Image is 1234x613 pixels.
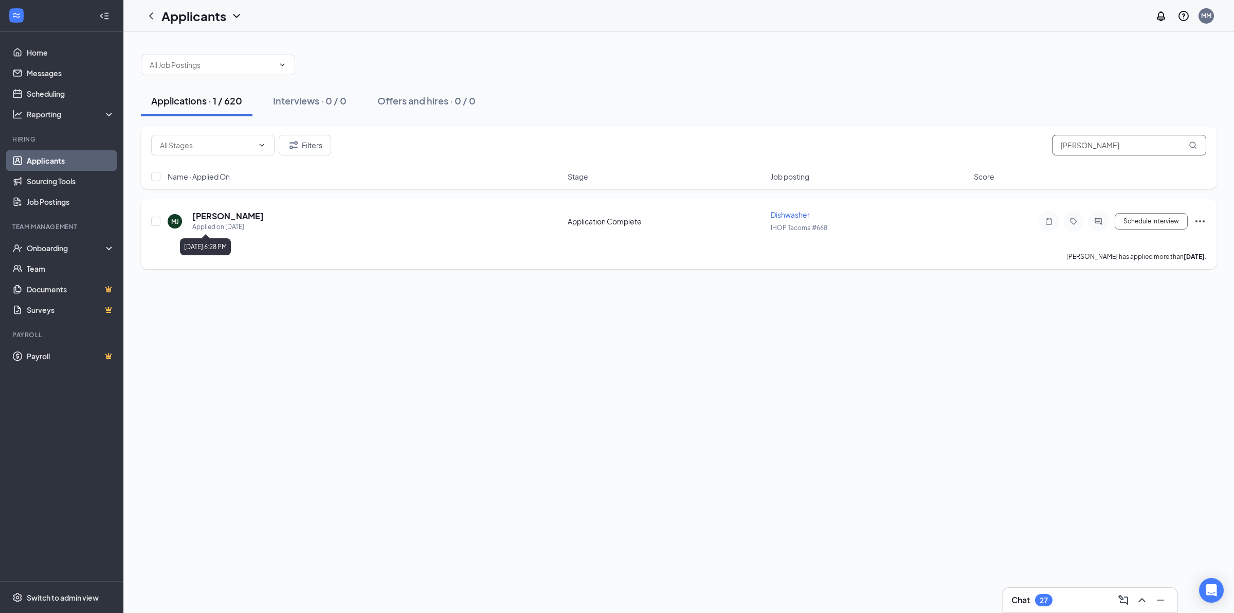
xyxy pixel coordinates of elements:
[12,330,113,339] div: Payroll
[287,139,300,151] svg: Filter
[192,211,264,222] h5: [PERSON_NAME]
[12,109,23,119] svg: Analysis
[1189,141,1197,149] svg: MagnifyingGlass
[1177,10,1190,22] svg: QuestionInfo
[1115,592,1132,608] button: ComposeMessage
[1155,10,1167,22] svg: Notifications
[27,63,115,83] a: Messages
[771,224,827,232] span: IHOP Tacoma #668
[27,42,115,63] a: Home
[1194,215,1206,227] svg: Ellipses
[27,191,115,212] a: Job Postings
[1115,213,1188,230] button: Schedule Interview
[1184,253,1205,260] b: [DATE]
[1067,217,1080,225] svg: Tag
[273,94,347,107] div: Interviews · 0 / 0
[1136,594,1148,606] svg: ChevronUp
[12,243,23,253] svg: UserCheck
[1011,594,1030,606] h3: Chat
[377,94,476,107] div: Offers and hires · 0 / 0
[27,243,106,253] div: Onboarding
[151,94,242,107] div: Applications · 1 / 620
[12,592,23,603] svg: Settings
[160,139,253,151] input: All Stages
[1152,592,1169,608] button: Minimize
[1052,135,1206,155] input: Search in applications
[1043,217,1055,225] svg: Note
[1201,11,1211,20] div: MM
[258,141,266,149] svg: ChevronDown
[192,222,264,232] div: Applied on [DATE]
[145,10,157,22] svg: ChevronLeft
[171,217,179,226] div: MJ
[1092,217,1104,225] svg: ActiveChat
[1117,594,1130,606] svg: ComposeMessage
[180,238,231,255] div: [DATE] 6:28 PM
[27,279,115,300] a: DocumentsCrown
[278,61,286,69] svg: ChevronDown
[1040,596,1048,605] div: 27
[99,11,110,21] svg: Collapse
[1066,252,1206,261] p: [PERSON_NAME] has applied more than .
[12,135,113,144] div: Hiring
[974,171,994,182] span: Score
[1134,592,1150,608] button: ChevronUp
[27,171,115,191] a: Sourcing Tools
[771,171,809,182] span: Job posting
[568,216,765,226] div: Application Complete
[771,210,810,219] span: Dishwasher
[27,346,115,366] a: PayrollCrown
[568,171,588,182] span: Stage
[27,109,115,119] div: Reporting
[11,10,22,21] svg: WorkstreamLogo
[168,171,230,182] span: Name · Applied On
[161,7,226,25] h1: Applicants
[230,10,243,22] svg: ChevronDown
[1154,594,1167,606] svg: Minimize
[12,222,113,231] div: Team Management
[27,150,115,171] a: Applicants
[27,300,115,320] a: SurveysCrown
[27,83,115,104] a: Scheduling
[279,135,331,155] button: Filter Filters
[150,59,274,71] input: All Job Postings
[1199,578,1224,603] div: Open Intercom Messenger
[27,592,99,603] div: Switch to admin view
[27,258,115,279] a: Team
